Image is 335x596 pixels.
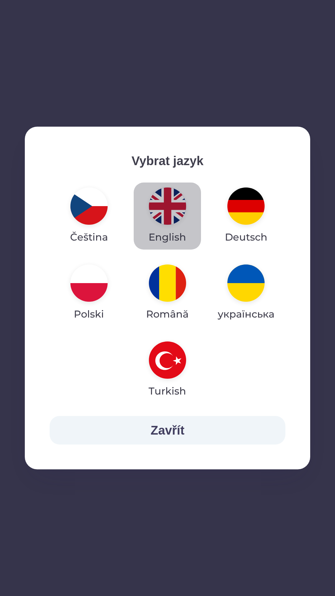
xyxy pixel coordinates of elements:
p: Čeština [70,230,108,245]
img: de flag [227,187,265,225]
p: Turkish [149,384,186,399]
button: Română [131,260,203,327]
button: English [134,183,201,250]
button: Zavřít [50,416,285,445]
button: Deutsch [210,183,282,250]
img: cs flag [70,187,108,225]
img: pl flag [70,264,108,302]
p: Deutsch [225,230,267,245]
img: en flag [149,187,186,225]
p: Română [146,307,189,322]
p: українська [218,307,275,322]
img: ro flag [149,264,186,302]
button: Polski [56,260,123,327]
p: English [149,230,186,245]
button: Čeština [55,183,123,250]
p: Vybrat jazyk [50,151,285,170]
button: українська [207,260,285,327]
img: uk flag [227,264,265,302]
img: tr flag [149,341,186,379]
p: Polski [74,307,104,322]
button: Turkish [134,336,201,404]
